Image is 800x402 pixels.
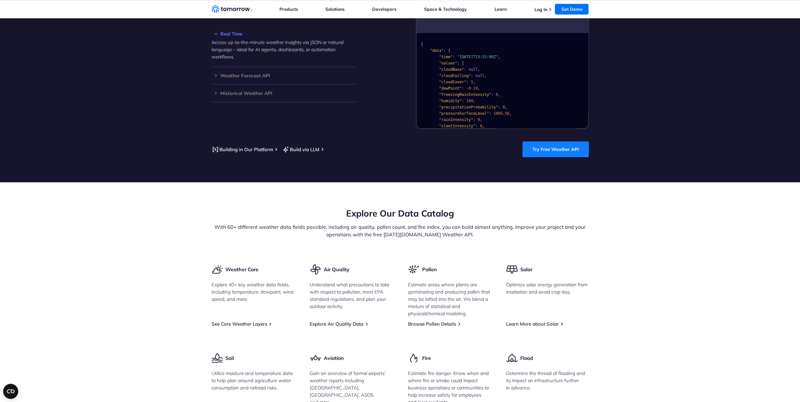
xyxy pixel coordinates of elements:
span: , [509,111,511,116]
span: : [473,118,475,122]
a: Solutions [325,6,345,12]
span: : [489,111,491,116]
p: With 60+ different weather data fields possible, including air quality, pollen count, and fire in... [212,223,589,238]
span: "freezingRainIntensity" [439,92,491,97]
span: 0 [480,124,482,128]
a: Explore Air Quality Data [310,321,363,327]
h3: Air Quality [324,266,350,273]
span: : [475,124,477,128]
span: { [448,48,450,53]
h3: Pollen [422,266,437,273]
h3: Weather Core [225,266,258,273]
h3: Real Time [212,31,356,36]
span: , [480,118,482,122]
span: "humidity" [439,99,461,103]
p: Explore 40+ key weather data fields, including temperature, dewpoint, wind speed, and more. [212,281,294,303]
span: : [464,67,466,72]
span: : [453,55,455,59]
a: See Core Weather Layers [212,321,267,327]
span: 0 [477,118,480,122]
span: "time" [439,55,452,59]
span: "precipitationProbability" [439,105,498,109]
h3: Weather Forecast API [212,73,356,78]
span: 0 [503,105,505,109]
a: Browse Pollen Details [408,321,456,327]
a: Products [279,6,298,12]
p: Optimize solar energy generation from irradiation and avoid crop loss. [506,281,589,295]
span: null [468,67,477,72]
span: "sleetIntensity" [439,124,475,128]
a: Learn [494,6,507,12]
span: : [444,48,446,53]
span: , [477,86,480,91]
a: Try Free Weather API [522,141,589,157]
h2: Explore Our Data Catalog [212,207,589,219]
p: Access up-to-the-minute weather insights via JSON or natural language – ideal for AI agents, dash... [212,39,356,60]
span: 5 [471,80,473,84]
span: : [491,92,493,97]
h3: Soil [225,355,234,361]
a: Developers [372,6,396,12]
a: Build via LLM [282,146,319,153]
span: , [473,80,475,84]
a: Get Demo [555,4,588,14]
a: Log In [534,7,547,12]
span: , [484,74,487,78]
span: : [498,105,500,109]
span: null [475,74,484,78]
span: 0 [496,92,498,97]
span: "dewPoint" [439,86,461,91]
span: , [505,105,507,109]
span: "rainIntensity" [439,118,473,122]
h3: Historical Weather API [212,91,356,96]
span: : [462,99,464,103]
span: 1005.56 [494,111,510,116]
span: : [466,80,468,84]
span: : [471,74,473,78]
span: , [498,92,500,97]
button: Open CMP widget [3,384,18,399]
p: Utilize moisture and temperature data to help plan around agriculture water consumption and railr... [212,370,294,391]
span: : [457,61,459,65]
span: "values" [439,61,457,65]
span: - [466,86,468,91]
span: "pressureSurfaceLevel" [439,111,489,116]
h3: Fire [422,355,431,361]
span: "data" [430,48,443,53]
h3: Aviation [324,355,344,361]
span: { [421,42,423,47]
span: "[DATE]T13:53:00Z" [457,55,498,59]
span: "cloudBase" [439,67,464,72]
span: { [462,61,464,65]
a: Space & Technology [424,6,467,12]
a: Learn More about Solar [506,321,559,327]
span: , [473,99,475,103]
h3: Flood [520,355,533,361]
span: , [477,67,480,72]
span: 0.19 [468,86,477,91]
a: Home link [212,4,252,14]
p: Determine the thread of flooding and its impact on infrastructure further in advance. [506,370,589,391]
span: "cloudCover" [439,80,466,84]
span: , [498,55,500,59]
span: : [462,86,464,91]
span: 100 [466,99,473,103]
span: , [482,124,484,128]
p: Understand what precautions to take with respect to pollution, meet EPA standard regulations, and... [310,281,392,310]
p: Estimate areas where plants are germinating and producing pollen that may be lofted into the air.... [408,281,491,317]
span: "cloudCeiling" [439,74,471,78]
a: Building in Our Platform [212,146,273,153]
h3: Solar [520,266,532,273]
